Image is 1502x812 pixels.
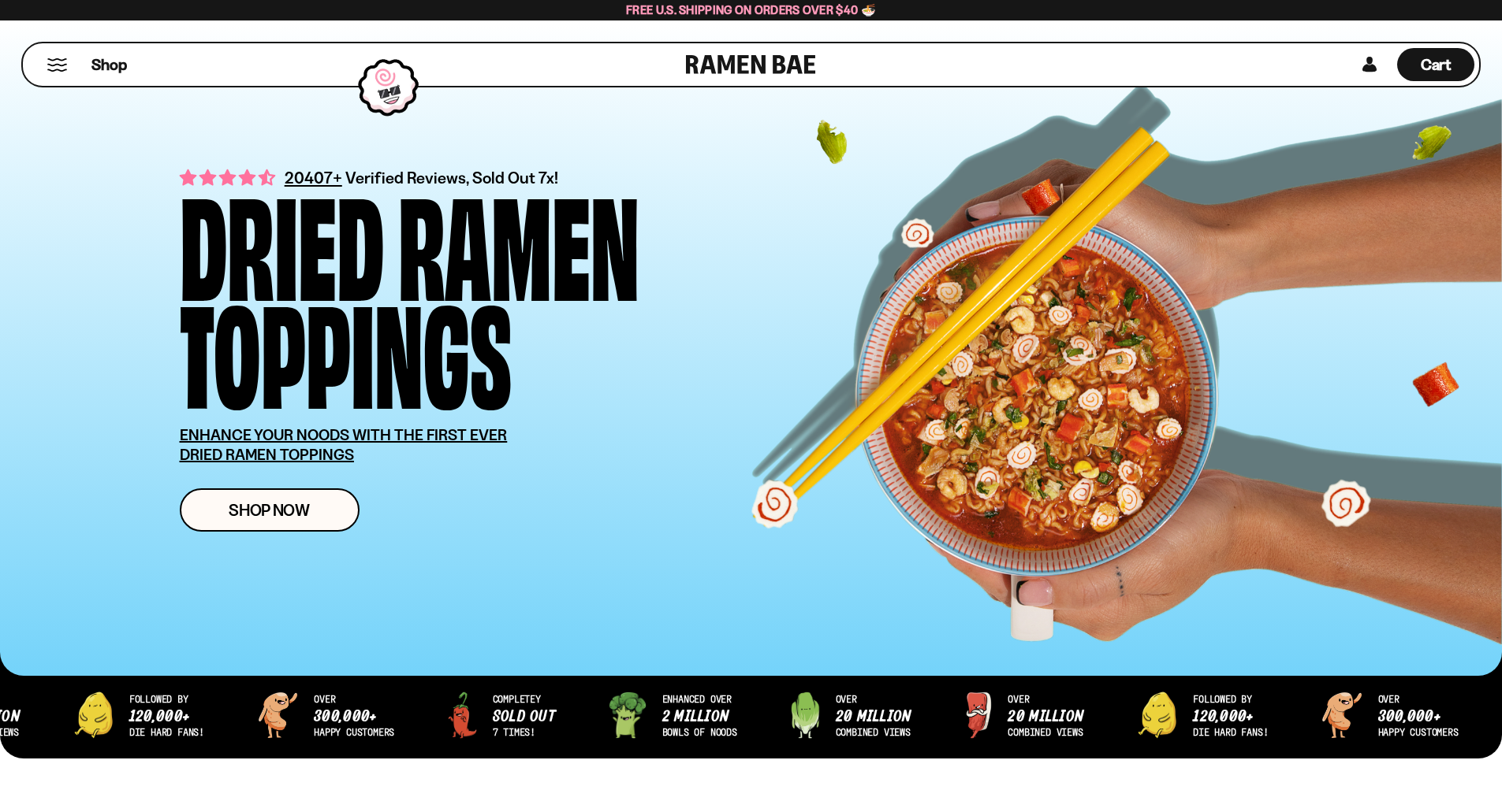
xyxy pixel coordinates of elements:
span: Shop [91,54,127,76]
div: Cart [1397,43,1474,86]
u: ENHANCE YOUR NOODS WITH THE FIRST EVER DRIED RAMEN TOPPINGS [180,425,508,464]
div: Dried [180,186,384,294]
span: Free U.S. Shipping on Orders over $40 🍜 [626,2,876,17]
span: Cart [1421,55,1452,74]
button: Mobile Menu Trigger [47,58,68,72]
div: Toppings [180,294,512,402]
a: Shop [91,48,127,81]
a: Shop Now [180,488,360,532]
div: Ramen [398,186,639,294]
span: Shop Now [229,502,310,518]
